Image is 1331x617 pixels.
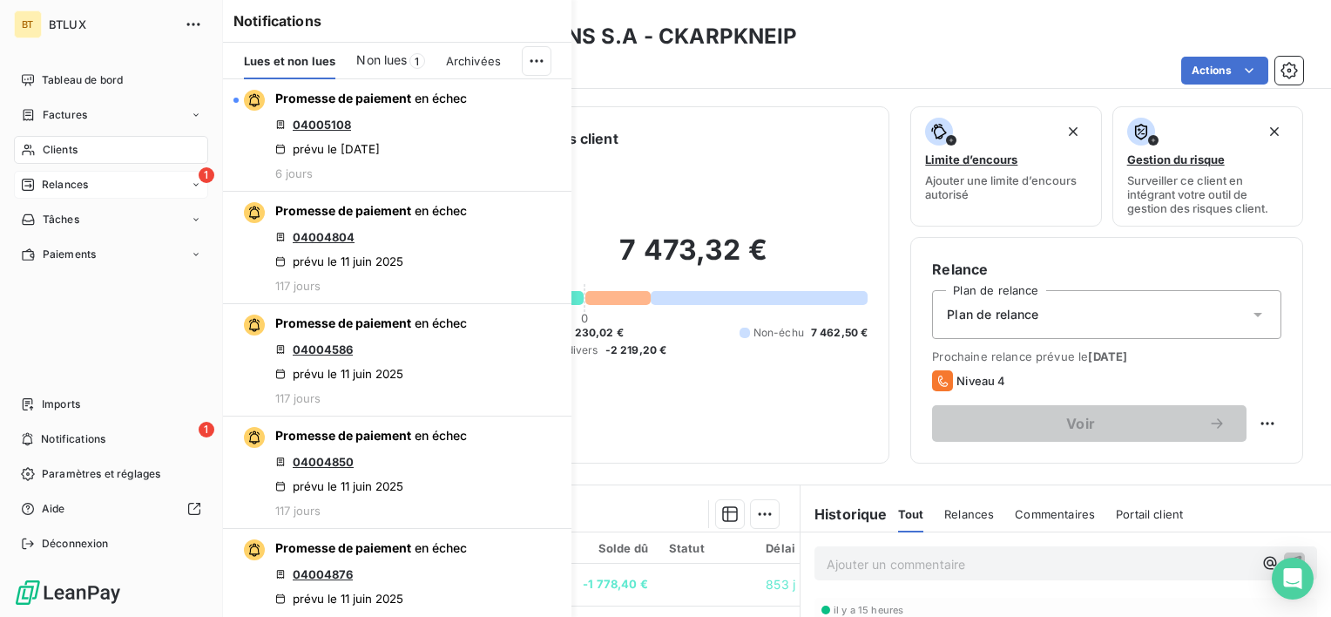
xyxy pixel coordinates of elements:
[223,192,571,304] button: Promesse de paiement en échec04004804prévu le 11 juin 2025117 jours
[14,579,122,607] img: Logo LeanPay
[583,576,648,593] span: -1 778,40 €
[42,397,80,412] span: Imports
[244,54,335,68] span: Lues et non lues
[1181,57,1268,85] button: Actions
[199,422,214,437] span: 1
[415,315,467,330] span: en échec
[356,51,407,69] span: Non lues
[801,504,888,525] h6: Historique
[910,106,1101,227] button: Limite d’encoursAjouter une limite d’encours autorisé
[1127,153,1225,166] span: Gestion du risque
[293,455,354,469] a: 04004850
[753,325,804,341] span: Non-échu
[953,417,1208,431] span: Voir
[275,367,403,381] div: prévu le 11 juin 2025
[811,325,868,341] span: 7 462,50 €
[446,54,501,68] span: Archivées
[519,233,868,285] h2: 7 473,32 €
[275,91,411,105] span: Promesse de paiement
[766,541,813,555] div: Délai
[293,567,353,581] a: 04004876
[944,507,994,521] span: Relances
[932,259,1281,280] h6: Relance
[415,540,467,555] span: en échec
[14,495,208,523] a: Aide
[1088,349,1127,363] span: [DATE]
[605,342,667,358] span: -2 219,20 €
[932,349,1281,363] span: Prochaine relance prévue le
[275,279,321,293] span: 117 jours
[42,536,109,552] span: Déconnexion
[293,342,353,356] a: 04004586
[766,577,795,592] span: 853 j
[564,325,624,341] span: 2 230,02 €
[956,374,1005,388] span: Niveau 4
[1015,507,1095,521] span: Commentaires
[42,501,65,517] span: Aide
[669,541,745,555] div: Statut
[275,391,321,405] span: 117 jours
[42,72,123,88] span: Tableau de bord
[41,431,105,447] span: Notifications
[415,91,467,105] span: en échec
[223,304,571,417] button: Promesse de paiement en échec04004586prévu le 11 juin 2025117 jours
[43,107,87,123] span: Factures
[223,417,571,529] button: Promesse de paiement en échec04004850prévu le 11 juin 2025117 jours
[932,405,1247,442] button: Voir
[1112,106,1303,227] button: Gestion du risqueSurveiller ce client en intégrant votre outil de gestion des risques client.
[1127,173,1288,215] span: Surveiller ce client en intégrant votre outil de gestion des risques client.
[275,254,403,268] div: prévu le 11 juin 2025
[898,507,924,521] span: Tout
[275,166,313,180] span: 6 jours
[275,315,411,330] span: Promesse de paiement
[14,10,42,38] div: BT
[275,428,411,443] span: Promesse de paiement
[415,203,467,218] span: en échec
[581,311,588,325] span: 0
[275,504,321,518] span: 117 jours
[834,605,903,615] span: il y a 15 heures
[199,167,214,183] span: 1
[925,153,1017,166] span: Limite d’encours
[43,247,96,262] span: Paiements
[1116,507,1183,521] span: Portail client
[42,177,88,193] span: Relances
[415,428,467,443] span: en échec
[223,79,571,192] button: Promesse de paiement en échec04005108prévu le [DATE]6 jours
[583,541,648,555] div: Solde dû
[275,540,411,555] span: Promesse de paiement
[233,10,561,31] h6: Notifications
[947,306,1038,323] span: Plan de relance
[275,479,403,493] div: prévu le 11 juin 2025
[43,212,79,227] span: Tâches
[293,118,351,132] a: 04005108
[42,466,160,482] span: Paramètres et réglages
[409,53,425,69] span: 1
[1272,558,1314,600] div: Open Intercom Messenger
[275,203,411,218] span: Promesse de paiement
[49,17,174,31] span: BTLUX
[275,592,403,606] div: prévu le 11 juin 2025
[925,173,1086,201] span: Ajouter une limite d’encours autorisé
[275,142,380,156] div: prévu le [DATE]
[293,230,355,244] a: 04004804
[43,142,78,158] span: Clients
